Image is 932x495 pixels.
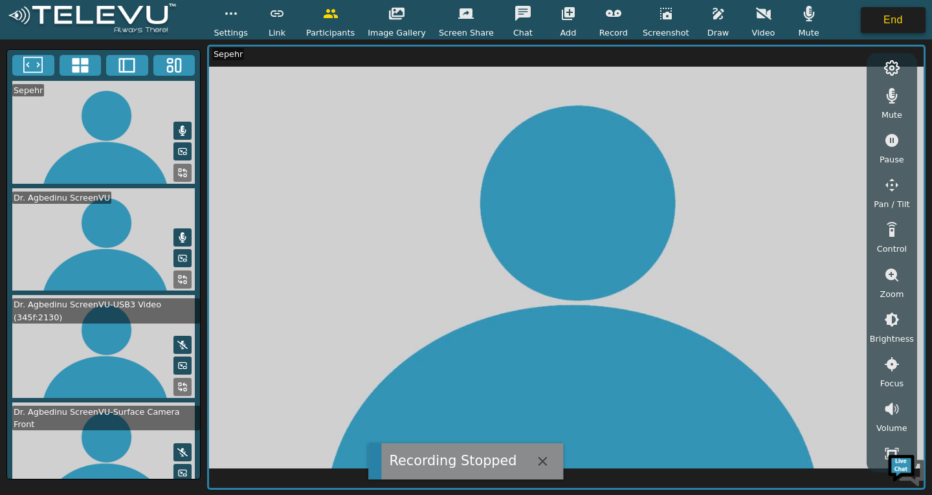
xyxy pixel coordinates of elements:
div: Dr. Agbedinu ScreenVU [12,192,111,204]
span: Screenshot [643,27,689,39]
img: Chat Widget [887,450,926,489]
span: Mute [882,109,902,121]
button: End [861,7,926,33]
button: Replace Feed [173,270,192,289]
span: Mute [798,27,819,39]
div: Dr. Agbedinu ScreenVU-Surface Camera Front [12,406,200,430]
button: Two Window Medium [106,55,148,76]
button: Mute [173,336,192,354]
button: Picture in Picture [173,142,192,160]
button: Picture in Picture [173,249,192,267]
span: Screen Share [439,27,494,39]
span: Chat [513,27,533,39]
span: Control [877,243,907,255]
span: We're online! [75,163,179,294]
span: Zoom [880,288,904,300]
span: Video [752,27,775,39]
span: Link [269,27,285,39]
div: Sepehr [12,84,44,96]
span: Brightness [870,333,914,345]
div: Recording Stopped [389,451,516,471]
div: Chat with us now [67,68,217,85]
button: Replace Feed [173,378,192,396]
span: Focus [880,377,904,390]
span: Pause [880,153,904,166]
button: Picture in Picture [173,357,192,375]
span: Settings [214,27,248,39]
img: d_736959983_company_1615157101543_736959983 [22,60,54,93]
button: Three Window Medium [153,55,195,76]
img: logoWhite.png [6,3,178,36]
div: Minimize live chat window [212,6,243,38]
button: Fullscreen [12,55,54,76]
button: Mute [173,122,192,140]
div: Dr. Agbedinu ScreenVU-USB3 Video (345f:2130) [12,298,200,323]
span: Image Gallery [368,27,426,39]
button: 4x4 [60,55,102,76]
button: Mute [173,443,192,461]
div: Sepehr [212,48,244,60]
span: Pan / Tilt [874,198,909,210]
span: Volume [876,422,907,434]
span: Participants [306,27,355,39]
span: Add [560,27,577,39]
span: Record [599,27,628,39]
button: Mute [173,228,192,247]
button: Picture in Picture [173,464,192,482]
button: Replace Feed [173,164,192,182]
span: Draw [707,27,729,39]
textarea: Type your message and hit 'Enter' [6,353,247,399]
